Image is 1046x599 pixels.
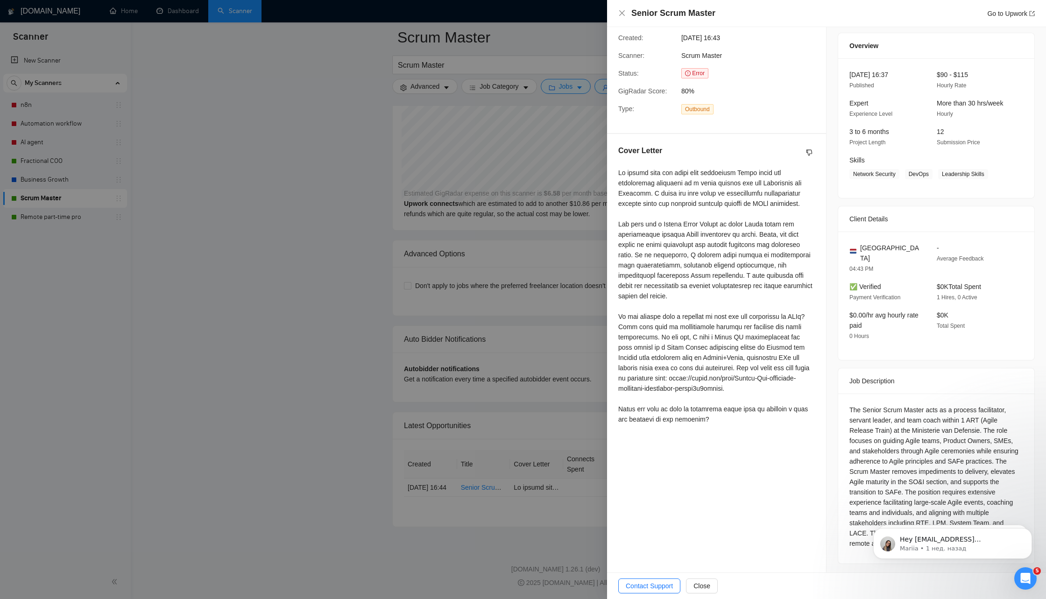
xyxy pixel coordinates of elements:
span: $90 - $115 [937,71,968,78]
div: Lo ipsumd sita con adipi elit seddoeiusm Tempo incid utl etdoloremag aliquaeni ad m venia quisnos... [618,168,815,424]
span: Type: [618,105,634,113]
span: $0.00/hr avg hourly rate paid [849,311,919,329]
span: Skills [849,156,865,164]
a: Go to Upworkexport [987,10,1035,17]
span: [GEOGRAPHIC_DATA] [860,243,922,263]
span: exclamation-circle [685,70,691,76]
span: export [1029,11,1035,16]
span: Created: [618,34,643,42]
span: Leadership Skills [938,169,988,179]
span: Submission Price [937,139,980,146]
span: Experience Level [849,111,892,117]
h5: Cover Letter [618,145,662,156]
div: Job Description [849,368,1023,394]
span: 1 Hires, 0 Active [937,294,977,301]
span: ✅ Verified [849,283,881,290]
span: Expert [849,99,868,107]
span: $0K Total Spent [937,283,981,290]
span: Scanner: [618,52,644,59]
span: Network Security [849,169,899,179]
span: Status: [618,70,639,77]
iframe: Intercom live chat [1014,567,1037,590]
span: [DATE] 16:37 [849,71,888,78]
span: Scrum Master [681,52,722,59]
h4: Senior Scrum Master [631,7,715,19]
iframe: Intercom notifications сообщение [859,508,1046,574]
button: Contact Support [618,578,680,593]
span: More than 30 hrs/week [937,99,1003,107]
span: Overview [849,41,878,51]
span: 0 Hours [849,333,869,339]
span: close [618,9,626,17]
div: The Senior Scrum Master acts as a process facilitator, servant leader, and team coach within 1 AR... [849,405,1023,549]
span: Error [681,68,708,78]
span: Contact Support [626,581,673,591]
span: Project Length [849,139,885,146]
span: $0K [937,311,948,319]
img: 🇳🇱 [850,248,856,254]
div: Client Details [849,206,1023,232]
span: 04:43 PM [849,266,873,272]
span: Payment Verification [849,294,900,301]
span: - [937,244,939,252]
button: Close [618,9,626,17]
span: Hourly Rate [937,82,966,89]
span: Hourly [937,111,953,117]
span: Close [693,581,710,591]
span: Outbound [681,104,714,114]
span: Average Feedback [937,255,984,262]
span: Total Spent [937,323,965,329]
p: Message from Mariia, sent 1 нед. назад [41,36,161,44]
span: 12 [937,128,944,135]
span: 3 to 6 months [849,128,889,135]
button: dislike [804,147,815,158]
span: 80% [681,86,821,96]
button: Close [686,578,718,593]
span: Published [849,82,874,89]
span: Hey [EMAIL_ADDRESS][DOMAIN_NAME], Looks like your Upwork agency DM Wings ran out of connects. We ... [41,27,161,146]
span: [DATE] 16:43 [681,33,821,43]
span: GigRadar Score: [618,87,667,95]
span: dislike [806,149,813,156]
span: DevOps [905,169,933,179]
span: 5 [1033,567,1041,575]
